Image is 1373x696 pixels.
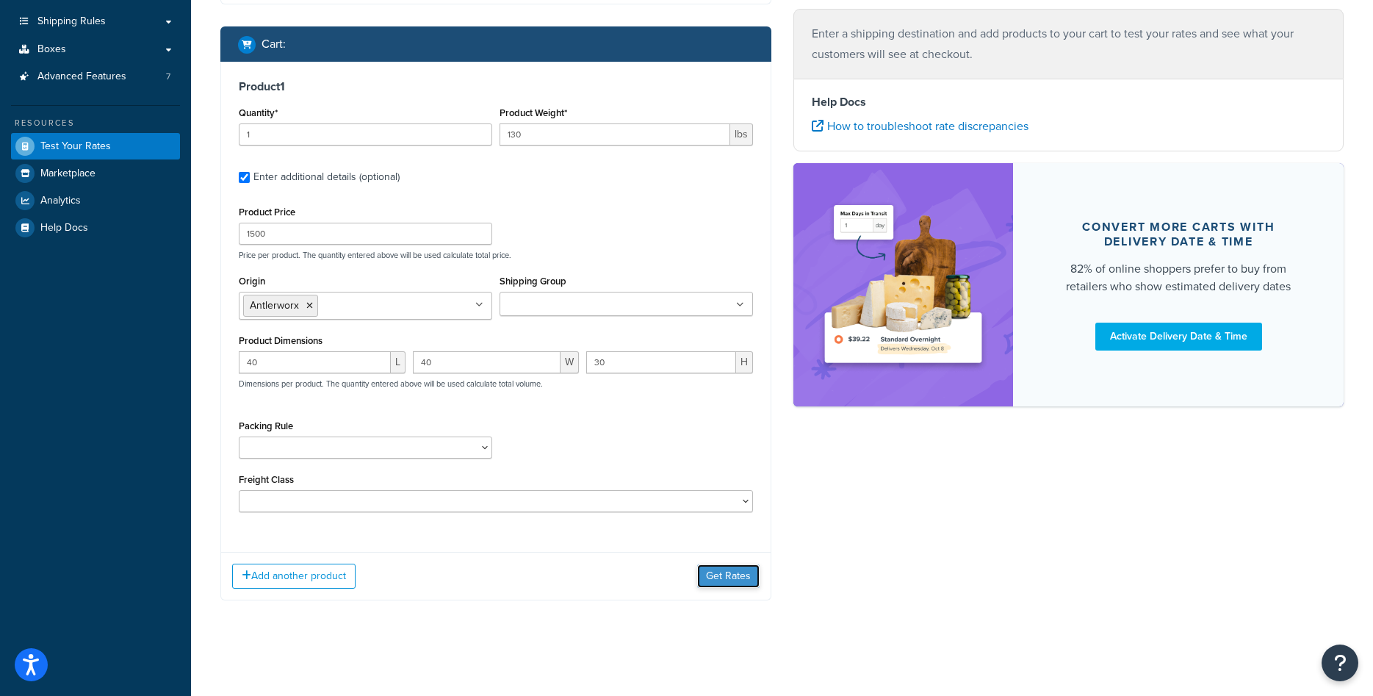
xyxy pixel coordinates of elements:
[11,187,180,214] a: Analytics
[239,420,293,431] label: Packing Rule
[250,298,299,313] span: Antlerworx
[40,195,81,207] span: Analytics
[736,351,753,373] span: H
[500,107,567,118] label: Product Weight*
[235,379,543,389] p: Dimensions per product. The quantity entered above will be used calculate total volume.
[40,222,88,234] span: Help Docs
[253,167,400,187] div: Enter additional details (optional)
[730,123,753,146] span: lbs
[1048,219,1308,248] div: Convert more carts with delivery date & time
[812,93,1326,111] h4: Help Docs
[697,564,760,588] button: Get Rates
[11,133,180,159] a: Test Your Rates
[1322,645,1358,681] button: Open Resource Center
[239,107,278,118] label: Quantity*
[1095,322,1262,350] a: Activate Delivery Date & Time
[500,123,730,146] input: 0.00
[37,15,106,28] span: Shipping Rules
[239,123,492,146] input: 0.0
[37,71,126,83] span: Advanced Features
[561,351,579,373] span: W
[239,79,753,94] h3: Product 1
[500,276,566,287] label: Shipping Group
[235,250,757,260] p: Price per product. The quantity entered above will be used calculate total price.
[11,160,180,187] a: Marketplace
[239,276,265,287] label: Origin
[239,172,250,183] input: Enter additional details (optional)
[1048,259,1308,295] div: 82% of online shoppers prefer to buy from retailers who show estimated delivery dates
[239,207,295,218] label: Product Price
[232,564,356,589] button: Add another product
[815,185,992,384] img: feature-image-ddt-36eae7f7280da8017bfb280eaccd9c446f90b1fe08728e4019434db127062ab4.png
[11,63,180,90] a: Advanced Features7
[391,351,406,373] span: L
[812,118,1028,134] a: How to troubleshoot rate discrepancies
[239,335,322,346] label: Product Dimensions
[40,168,96,180] span: Marketplace
[11,215,180,241] a: Help Docs
[11,8,180,35] a: Shipping Rules
[239,474,294,485] label: Freight Class
[37,43,66,56] span: Boxes
[11,63,180,90] li: Advanced Features
[11,36,180,63] a: Boxes
[40,140,111,153] span: Test Your Rates
[812,24,1326,65] p: Enter a shipping destination and add products to your cart to test your rates and see what your c...
[166,71,170,83] span: 7
[262,37,286,51] h2: Cart :
[11,117,180,129] div: Resources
